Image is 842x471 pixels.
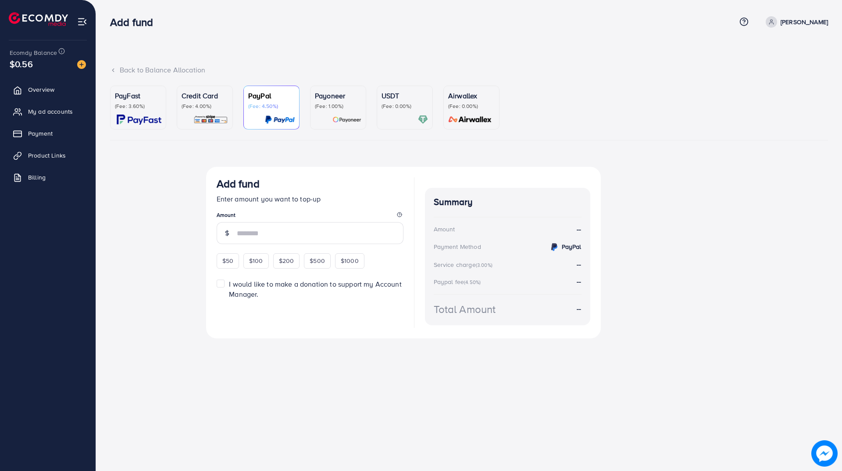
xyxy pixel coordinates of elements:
[229,279,401,299] span: I would like to make a donation to support my Account Manager.
[418,115,428,125] img: card
[279,256,294,265] span: $200
[549,242,560,252] img: credit
[382,103,428,110] p: (Fee: 0.00%)
[315,90,361,101] p: Payoneer
[811,440,838,467] img: image
[577,304,581,314] strong: --
[265,115,295,125] img: card
[110,65,828,75] div: Back to Balance Allocation
[115,90,161,101] p: PayFast
[476,262,492,269] small: (3.00%)
[332,115,361,125] img: card
[434,260,495,269] div: Service charge
[217,194,403,204] p: Enter amount you want to top-up
[193,115,228,125] img: card
[110,16,160,29] h3: Add fund
[762,16,828,28] a: [PERSON_NAME]
[434,277,484,286] div: Paypal fee
[562,242,582,251] strong: PayPal
[577,259,581,269] strong: --
[7,81,89,98] a: Overview
[77,60,86,69] img: image
[115,103,161,110] p: (Fee: 3.60%)
[182,90,228,101] p: Credit Card
[341,256,359,265] span: $1000
[182,103,228,110] p: (Fee: 4.00%)
[7,169,89,186] a: Billing
[10,48,57,57] span: Ecomdy Balance
[577,224,581,234] strong: --
[446,115,495,125] img: card
[9,12,68,26] img: logo
[434,242,481,251] div: Payment Method
[117,115,161,125] img: card
[464,279,481,286] small: (4.50%)
[310,256,325,265] span: $500
[248,90,295,101] p: PayPal
[434,197,582,208] h4: Summary
[28,151,66,160] span: Product Links
[7,147,89,164] a: Product Links
[315,103,361,110] p: (Fee: 1.00%)
[248,103,295,110] p: (Fee: 4.50%)
[222,256,233,265] span: $50
[434,302,496,317] div: Total Amount
[28,107,73,116] span: My ad accounts
[249,256,263,265] span: $100
[217,177,260,190] h3: Add fund
[7,103,89,120] a: My ad accounts
[434,225,455,234] div: Amount
[448,90,495,101] p: Airwallex
[448,103,495,110] p: (Fee: 0.00%)
[217,211,403,222] legend: Amount
[781,17,828,27] p: [PERSON_NAME]
[28,85,54,94] span: Overview
[77,17,87,27] img: menu
[10,58,33,70] span: $0.56
[577,277,581,286] strong: --
[28,173,46,182] span: Billing
[28,129,53,138] span: Payment
[382,90,428,101] p: USDT
[7,125,89,142] a: Payment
